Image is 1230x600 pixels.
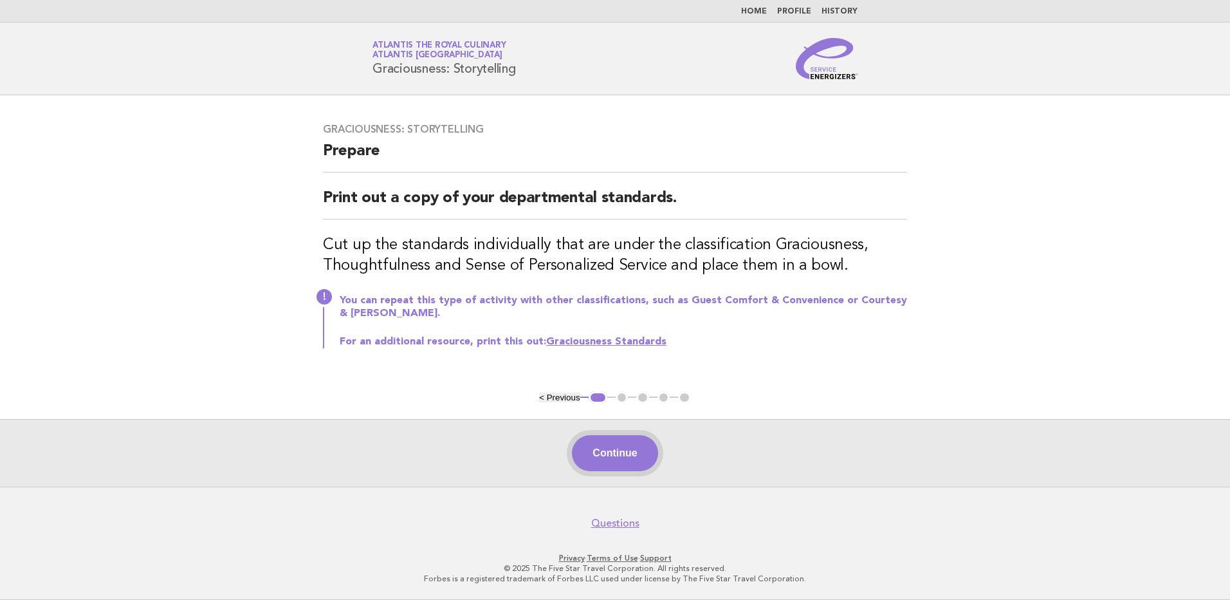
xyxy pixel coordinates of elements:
[591,517,639,530] a: Questions
[572,435,657,471] button: Continue
[539,393,580,402] button: < Previous
[372,41,506,59] a: Atlantis the Royal CulinaryAtlantis [GEOGRAPHIC_DATA]
[372,52,502,60] span: Atlantis [GEOGRAPHIC_DATA]
[340,335,907,348] p: For an additional resource, print this out:
[587,554,638,563] a: Terms of Use
[323,123,907,136] h3: Graciousness: Storytelling
[221,553,1009,563] p: · ·
[323,235,907,276] h3: Cut up the standards individually that are under the classification Graciousness, Thoughtfulness ...
[546,337,666,347] a: Graciousness Standards
[221,574,1009,584] p: Forbes is a registered trademark of Forbes LLC used under license by The Five Star Travel Corpora...
[323,188,907,220] h2: Print out a copy of your departmental standards.
[741,8,767,15] a: Home
[372,42,516,75] h1: Graciousness: Storytelling
[323,141,907,173] h2: Prepare
[559,554,585,563] a: Privacy
[589,391,607,404] button: 1
[221,563,1009,574] p: © 2025 The Five Star Travel Corporation. All rights reserved.
[340,294,907,320] p: You can repeat this type of activity with other classifications, such as Guest Comfort & Convenie...
[640,554,672,563] a: Support
[822,8,858,15] a: History
[796,38,858,79] img: Service Energizers
[777,8,811,15] a: Profile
